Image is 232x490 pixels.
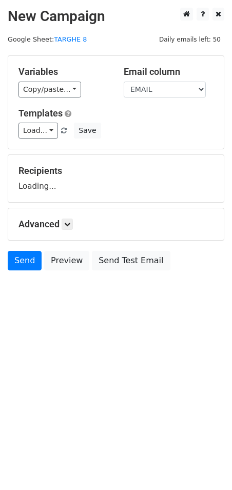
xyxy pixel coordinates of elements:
small: Google Sheet: [8,35,87,43]
div: Loading... [18,165,214,192]
h5: Email column [124,66,214,77]
h5: Variables [18,66,108,77]
h5: Advanced [18,219,214,230]
a: Daily emails left: 50 [156,35,224,43]
h2: New Campaign [8,8,224,25]
a: Send Test Email [92,251,170,270]
span: Daily emails left: 50 [156,34,224,45]
a: Send [8,251,42,270]
button: Save [74,123,101,139]
a: TARGHE 8 [54,35,87,43]
a: Preview [44,251,89,270]
a: Load... [18,123,58,139]
a: Copy/paste... [18,82,81,97]
a: Templates [18,108,63,119]
h5: Recipients [18,165,214,177]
